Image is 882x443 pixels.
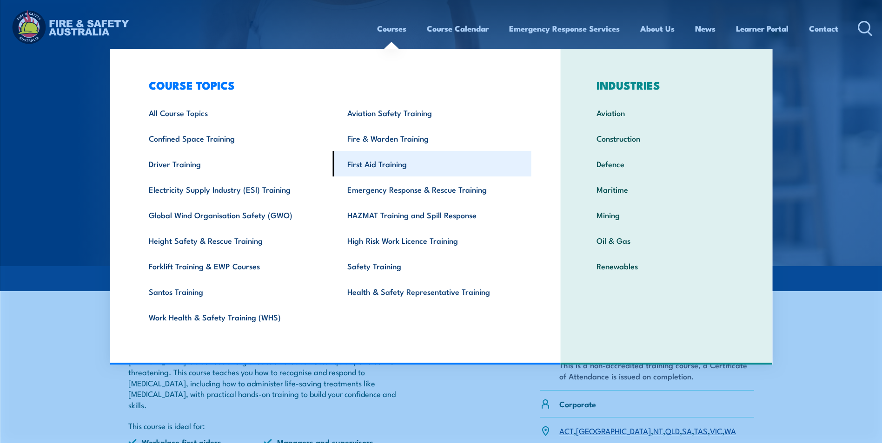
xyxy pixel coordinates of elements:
[582,125,751,151] a: Construction
[128,420,400,431] p: This course is ideal for:
[134,125,333,151] a: Confined Space Training
[333,228,531,253] a: High Risk Work Licence Training
[427,16,489,41] a: Course Calendar
[582,151,751,176] a: Defence
[134,100,333,125] a: All Course Topics
[333,253,531,279] a: Safety Training
[333,151,531,176] a: First Aid Training
[724,425,736,436] a: WA
[582,78,751,91] h3: INDUSTRIES
[134,304,333,330] a: Work Health & Safety Training (WHS)
[582,253,751,279] a: Renewables
[582,202,751,228] a: Mining
[333,202,531,228] a: HAZMAT Training and Spill Response
[333,125,531,151] a: Fire & Warden Training
[665,425,680,436] a: QLD
[710,425,722,436] a: VIC
[694,425,708,436] a: TAS
[134,253,333,279] a: Forklift Training & EWP Courses
[333,100,531,125] a: Aviation Safety Training
[682,425,692,436] a: SA
[736,16,789,41] a: Learner Portal
[509,16,620,41] a: Emergency Response Services
[134,151,333,176] a: Driver Training
[582,228,751,253] a: Oil & Gas
[559,425,574,436] a: ACT
[695,16,716,41] a: News
[134,202,333,228] a: Global Wind Organisation Safety (GWO)
[134,228,333,253] a: Height Safety & Rescue Training
[559,425,736,436] p: , , , , , , ,
[134,279,333,304] a: Santos Training
[582,176,751,202] a: Maritime
[576,425,651,436] a: [GEOGRAPHIC_DATA]
[582,100,751,125] a: Aviation
[559,359,754,381] li: This is a non-accredited training course, a Certificate of Attendance is issued on completion.
[333,279,531,304] a: Health & Safety Representative Training
[653,425,663,436] a: NT
[128,356,400,410] p: [MEDICAL_DATA] is a serious allergic reaction that can occur quickly and be life-threatening. Thi...
[333,176,531,202] a: Emergency Response & Rescue Training
[377,16,406,41] a: Courses
[809,16,838,41] a: Contact
[559,398,596,409] p: Corporate
[134,78,531,91] h3: COURSE TOPICS
[640,16,675,41] a: About Us
[134,176,333,202] a: Electricity Supply Industry (ESI) Training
